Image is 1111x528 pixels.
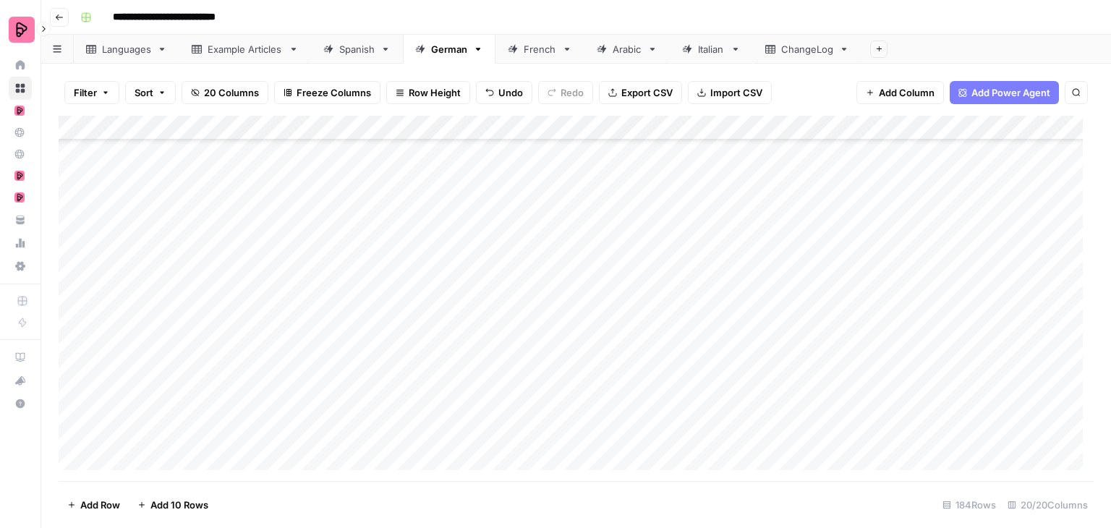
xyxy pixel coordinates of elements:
[1002,493,1094,516] div: 20/20 Columns
[431,42,467,56] div: German
[670,35,753,64] a: Italian
[14,171,25,181] img: mhz6d65ffplwgtj76gcfkrq5icux
[476,81,532,104] button: Undo
[204,85,259,100] span: 20 Columns
[495,35,584,64] a: French
[9,392,32,415] button: Help + Support
[74,35,179,64] a: Languages
[403,35,495,64] a: German
[710,85,762,100] span: Import CSV
[59,493,129,516] button: Add Row
[9,346,32,369] a: AirOps Academy
[297,85,371,100] span: Freeze Columns
[524,42,556,56] div: French
[339,42,375,56] div: Spanish
[409,85,461,100] span: Row Height
[613,42,642,56] div: Arabic
[584,35,670,64] a: Arabic
[179,35,311,64] a: Example Articles
[9,208,32,231] a: Your Data
[753,35,861,64] a: ChangeLog
[599,81,682,104] button: Export CSV
[9,12,32,48] button: Workspace: Preply
[311,35,403,64] a: Spanish
[9,255,32,278] a: Settings
[9,369,32,392] button: What's new?
[9,17,35,43] img: Preply Logo
[950,81,1059,104] button: Add Power Agent
[150,498,208,512] span: Add 10 Rows
[856,81,944,104] button: Add Column
[80,498,120,512] span: Add Row
[129,493,217,516] button: Add 10 Rows
[561,85,584,100] span: Redo
[781,42,833,56] div: ChangeLog
[698,42,725,56] div: Italian
[9,77,32,100] a: Browse
[9,370,31,391] div: What's new?
[64,81,119,104] button: Filter
[102,42,151,56] div: Languages
[9,231,32,255] a: Usage
[538,81,593,104] button: Redo
[937,493,1002,516] div: 184 Rows
[879,85,935,100] span: Add Column
[688,81,772,104] button: Import CSV
[386,81,470,104] button: Row Height
[971,85,1050,100] span: Add Power Agent
[182,81,268,104] button: 20 Columns
[274,81,380,104] button: Freeze Columns
[14,192,25,203] img: mhz6d65ffplwgtj76gcfkrq5icux
[14,106,25,116] img: mhz6d65ffplwgtj76gcfkrq5icux
[621,85,673,100] span: Export CSV
[135,85,153,100] span: Sort
[74,85,97,100] span: Filter
[125,81,176,104] button: Sort
[208,42,283,56] div: Example Articles
[9,54,32,77] a: Home
[498,85,523,100] span: Undo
